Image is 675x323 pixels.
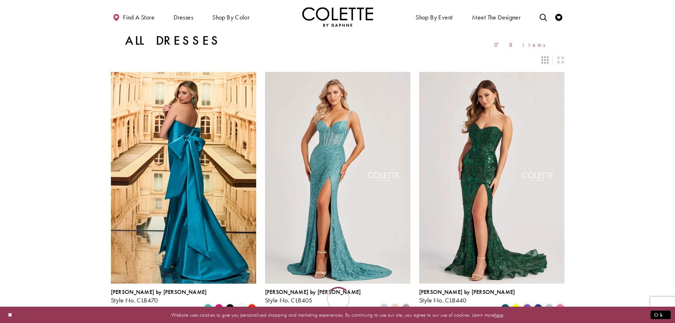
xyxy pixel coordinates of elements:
[265,72,410,283] a: Visit Colette by Daphne Style No. CL8405 Page
[541,56,549,63] span: Switch layout to 3 columns
[380,304,388,312] i: Sea Glass
[470,7,523,27] a: Meet the designer
[302,7,373,27] img: Colette by Daphne
[419,289,515,304] div: Colette by Daphne Style No. CL8440
[472,14,521,21] span: Meet the designer
[402,304,410,312] i: Smoke
[557,56,564,63] span: Switch layout to 2 columns
[51,310,624,319] p: Website uses cookies to give you personalized shopping and marketing experiences. By continuing t...
[248,304,256,312] i: Scarlet
[125,34,221,48] h1: All Dresses
[534,304,542,312] i: Navy Blue
[265,288,361,296] span: [PERSON_NAME] by [PERSON_NAME]
[494,311,503,318] a: here
[493,42,550,48] span: 178 items
[523,304,531,312] i: Violet
[111,288,207,296] span: [PERSON_NAME] by [PERSON_NAME]
[501,304,510,312] i: Spruce
[651,310,671,319] button: Submit Dialog
[212,14,249,21] span: Shop by color
[545,304,553,312] i: Ice Blue
[556,304,564,312] i: Cotton Candy
[123,14,154,21] span: Find a store
[4,308,16,321] button: Close Dialog
[215,304,223,312] i: Fuchsia
[391,304,399,312] i: Rose
[111,289,207,304] div: Colette by Daphne Style No. CL8470
[553,7,564,27] a: Check Wishlist
[172,7,195,27] span: Dresses
[265,289,361,304] div: Colette by Daphne Style No. CL8405
[174,14,193,21] span: Dresses
[210,7,251,27] span: Shop by color
[111,72,256,283] a: Visit Colette by Daphne Style No. CL8470 Page
[204,304,212,312] i: Turquoise
[302,7,373,27] a: Visit Home Page
[512,304,521,312] i: Yellow
[419,72,564,283] a: Visit Colette by Daphne Style No. CL8440 Page
[237,304,245,312] i: Diamond White
[107,52,569,68] div: Layout Controls
[419,288,515,296] span: [PERSON_NAME] by [PERSON_NAME]
[419,296,467,304] span: Style No. CL8440
[226,304,234,312] i: Black
[414,7,454,27] span: Shop By Event
[111,296,158,304] span: Style No. CL8470
[538,7,549,27] a: Toggle search
[265,296,313,304] span: Style No. CL8405
[111,7,156,27] a: Find a store
[416,14,452,21] span: Shop By Event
